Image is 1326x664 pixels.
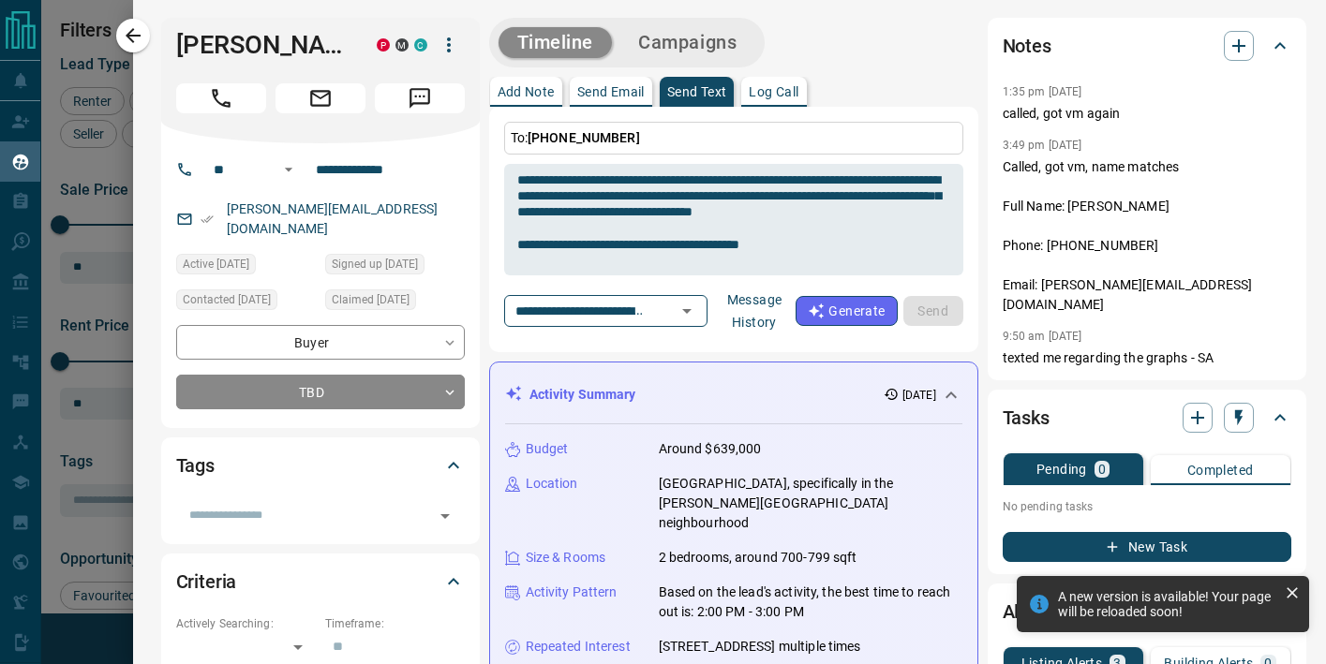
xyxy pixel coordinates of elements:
div: Tasks [1003,395,1291,440]
div: Sun Aug 17 2025 [176,289,316,316]
h2: Tags [176,450,215,480]
h2: Tasks [1003,403,1050,433]
p: texted me regarding the graphs - SA [1003,348,1291,368]
p: Activity Summary [529,385,636,405]
p: To: [504,122,963,155]
div: condos.ca [414,38,427,52]
p: [DATE] [902,387,936,404]
a: [PERSON_NAME][EMAIL_ADDRESS][DOMAIN_NAME] [227,201,439,236]
div: Sun Aug 17 2025 [325,289,465,316]
span: Call [176,83,266,113]
p: Send Email [577,85,645,98]
h2: Criteria [176,567,237,597]
span: Active [DATE] [183,255,249,273]
span: Email [276,83,365,113]
p: 0 [1098,463,1106,476]
div: Alerts [1003,589,1291,634]
button: New Task [1003,532,1291,562]
div: Sun Dec 12 2021 [325,254,465,280]
p: Completed [1187,464,1254,477]
div: Buyer [176,325,465,360]
svg: Email Verified [201,213,214,226]
p: Activity Pattern [526,583,618,602]
button: Open [277,158,300,181]
button: Open [432,503,458,529]
button: Message History [713,285,797,337]
div: TBD [176,375,465,409]
span: Signed up [DATE] [332,255,418,273]
div: Activity Summary[DATE] [505,377,962,412]
p: Log Call [749,85,798,98]
h2: Alerts [1003,597,1051,627]
p: Size & Rooms [526,548,606,568]
h2: Notes [1003,31,1051,61]
p: Called, got vm, name matches Full Name: [PERSON_NAME] Phone: [PHONE_NUMBER] Email: [PERSON_NAME][... [1003,157,1291,315]
p: Actively Searching: [176,615,316,632]
p: 2 bedrooms, around 700-799 sqft [659,548,857,568]
p: Based on the lead's activity, the best time to reach out is: 2:00 PM - 3:00 PM [659,583,962,622]
p: Repeated Interest [526,637,631,657]
span: Message [375,83,465,113]
p: Add Note [498,85,555,98]
button: Open [674,298,700,324]
p: No pending tasks [1003,493,1291,521]
div: property.ca [377,38,390,52]
p: [GEOGRAPHIC_DATA], specifically in the [PERSON_NAME][GEOGRAPHIC_DATA] neighbourhood [659,474,962,533]
p: [STREET_ADDRESS] multiple times [659,637,861,657]
div: Criteria [176,559,465,604]
span: Claimed [DATE] [332,290,410,309]
p: Location [526,474,578,494]
p: 3:49 pm [DATE] [1003,139,1082,152]
p: 1:35 pm [DATE] [1003,85,1082,98]
button: Timeline [499,27,613,58]
p: Budget [526,439,569,459]
span: Contacted [DATE] [183,290,271,309]
p: 9:50 am [DATE] [1003,330,1082,343]
div: Sat Aug 16 2025 [176,254,316,280]
p: Timeframe: [325,615,465,632]
button: Campaigns [619,27,755,58]
div: Notes [1003,23,1291,68]
div: Tags [176,443,465,488]
p: Around $639,000 [659,439,762,459]
h1: [PERSON_NAME] [176,30,349,60]
div: A new version is available! Your page will be reloaded soon! [1058,589,1277,619]
div: mrloft.ca [395,38,409,52]
p: Pending [1036,463,1087,476]
p: Send Text [667,85,727,98]
button: Generate [796,296,897,326]
span: [PHONE_NUMBER] [528,130,640,145]
p: called, got vm again [1003,104,1291,124]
